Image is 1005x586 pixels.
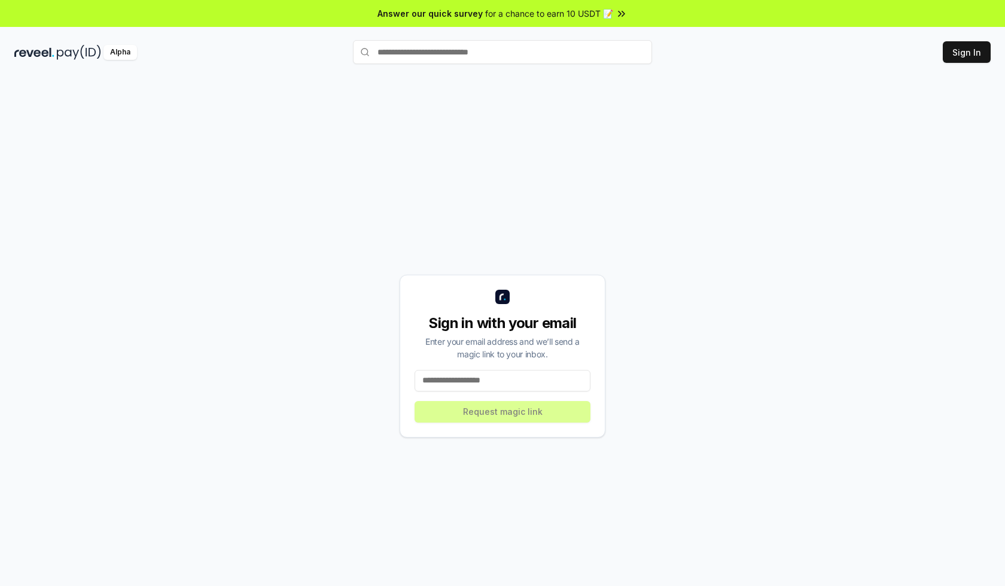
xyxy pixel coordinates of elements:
[377,7,483,20] span: Answer our quick survey
[485,7,613,20] span: for a chance to earn 10 USDT 📝
[103,45,137,60] div: Alpha
[415,335,590,360] div: Enter your email address and we’ll send a magic link to your inbox.
[57,45,101,60] img: pay_id
[14,45,54,60] img: reveel_dark
[415,314,590,333] div: Sign in with your email
[495,290,510,304] img: logo_small
[943,41,991,63] button: Sign In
